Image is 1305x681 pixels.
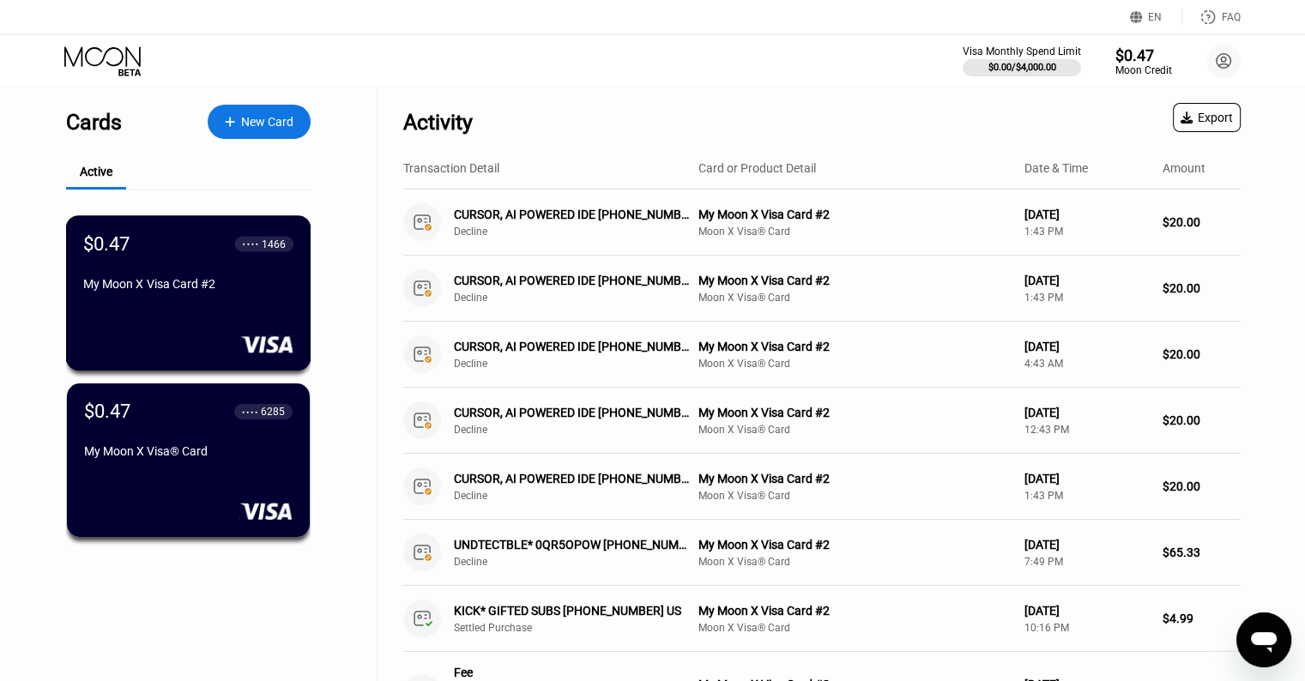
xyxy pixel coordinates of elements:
[698,226,1011,238] div: Moon X Visa® Card
[403,388,1241,454] div: CURSOR, AI POWERED IDE [PHONE_NUMBER] USDeclineMy Moon X Visa Card #2Moon X Visa® Card[DATE]12:43...
[454,472,689,485] div: CURSOR, AI POWERED IDE [PHONE_NUMBER] US
[1024,556,1149,568] div: 7:49 PM
[698,538,1011,551] div: My Moon X Visa Card #2
[1148,11,1162,23] div: EN
[454,622,707,634] div: Settled Purchase
[262,238,286,250] div: 1466
[1115,64,1172,76] div: Moon Credit
[1024,226,1149,238] div: 1:43 PM
[83,232,130,254] div: $0.47
[454,226,707,238] div: Decline
[1115,46,1172,64] div: $0.47
[403,110,473,135] div: Activity
[698,274,1011,287] div: My Moon X Visa Card #2
[403,454,1241,520] div: CURSOR, AI POWERED IDE [PHONE_NUMBER] USDeclineMy Moon X Visa Card #2Moon X Visa® Card[DATE]1:43 ...
[67,216,310,370] div: $0.47● ● ● ●1466My Moon X Visa Card #2
[1163,612,1241,625] div: $4.99
[988,62,1056,73] div: $0.00 / $4,000.00
[454,604,689,618] div: KICK* GIFTED SUBS [PHONE_NUMBER] US
[698,406,1011,419] div: My Moon X Visa Card #2
[1024,604,1149,618] div: [DATE]
[80,165,112,178] div: Active
[698,472,1011,485] div: My Moon X Visa Card #2
[241,115,293,130] div: New Card
[454,424,707,436] div: Decline
[698,161,816,175] div: Card or Product Detail
[1024,292,1149,304] div: 1:43 PM
[1024,472,1149,485] div: [DATE]
[403,161,499,175] div: Transaction Detail
[698,622,1011,634] div: Moon X Visa® Card
[1024,406,1149,419] div: [DATE]
[403,256,1241,322] div: CURSOR, AI POWERED IDE [PHONE_NUMBER] USDeclineMy Moon X Visa Card #2Moon X Visa® Card[DATE]1:43 ...
[1024,208,1149,221] div: [DATE]
[1236,612,1291,667] iframe: Button to launch messaging window
[1024,622,1149,634] div: 10:16 PM
[1163,281,1241,295] div: $20.00
[963,45,1081,57] div: Visa Monthly Spend Limit
[1024,358,1149,370] div: 4:43 AM
[1182,9,1241,26] div: FAQ
[208,105,311,139] div: New Card
[403,520,1241,586] div: UNDTECTBLE* 0QR5OPOW [PHONE_NUMBER] USDeclineMy Moon X Visa Card #2Moon X Visa® Card[DATE]7:49 PM...
[454,274,689,287] div: CURSOR, AI POWERED IDE [PHONE_NUMBER] US
[454,406,689,419] div: CURSOR, AI POWERED IDE [PHONE_NUMBER] US
[454,292,707,304] div: Decline
[403,322,1241,388] div: CURSOR, AI POWERED IDE [PHONE_NUMBER] USDeclineMy Moon X Visa Card #2Moon X Visa® Card[DATE]4:43 ...
[698,556,1011,568] div: Moon X Visa® Card
[963,45,1081,76] div: Visa Monthly Spend Limit$0.00/$4,000.00
[1163,161,1205,175] div: Amount
[1130,9,1182,26] div: EN
[1163,545,1241,559] div: $65.33
[403,586,1241,652] div: KICK* GIFTED SUBS [PHONE_NUMBER] USSettled PurchaseMy Moon X Visa Card #2Moon X Visa® Card[DATE]1...
[1222,11,1241,23] div: FAQ
[1163,479,1241,493] div: $20.00
[1163,413,1241,427] div: $20.00
[1115,46,1172,76] div: $0.47Moon Credit
[454,556,707,568] div: Decline
[698,424,1011,436] div: Moon X Visa® Card
[84,444,293,458] div: My Moon X Visa® Card
[698,340,1011,353] div: My Moon X Visa Card #2
[261,406,285,418] div: 6285
[1163,347,1241,361] div: $20.00
[1181,111,1233,124] div: Export
[1024,274,1149,287] div: [DATE]
[454,490,707,502] div: Decline
[1024,340,1149,353] div: [DATE]
[403,190,1241,256] div: CURSOR, AI POWERED IDE [PHONE_NUMBER] USDeclineMy Moon X Visa Card #2Moon X Visa® Card[DATE]1:43 ...
[698,490,1011,502] div: Moon X Visa® Card
[66,110,122,135] div: Cards
[454,666,574,679] div: Fee
[698,292,1011,304] div: Moon X Visa® Card
[698,358,1011,370] div: Moon X Visa® Card
[84,401,130,422] div: $0.47
[698,604,1011,618] div: My Moon X Visa Card #2
[1024,424,1149,436] div: 12:43 PM
[67,383,310,537] div: $0.47● ● ● ●6285My Moon X Visa® Card
[454,538,689,551] div: UNDTECTBLE* 0QR5OPOW [PHONE_NUMBER] US
[1024,538,1149,551] div: [DATE]
[243,241,259,246] div: ● ● ● ●
[1024,161,1087,175] div: Date & Time
[83,277,293,291] div: My Moon X Visa Card #2
[454,208,689,221] div: CURSOR, AI POWERED IDE [PHONE_NUMBER] US
[242,409,258,414] div: ● ● ● ●
[454,340,689,353] div: CURSOR, AI POWERED IDE [PHONE_NUMBER] US
[454,358,707,370] div: Decline
[1163,215,1241,229] div: $20.00
[698,208,1011,221] div: My Moon X Visa Card #2
[1173,103,1241,132] div: Export
[1024,490,1149,502] div: 1:43 PM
